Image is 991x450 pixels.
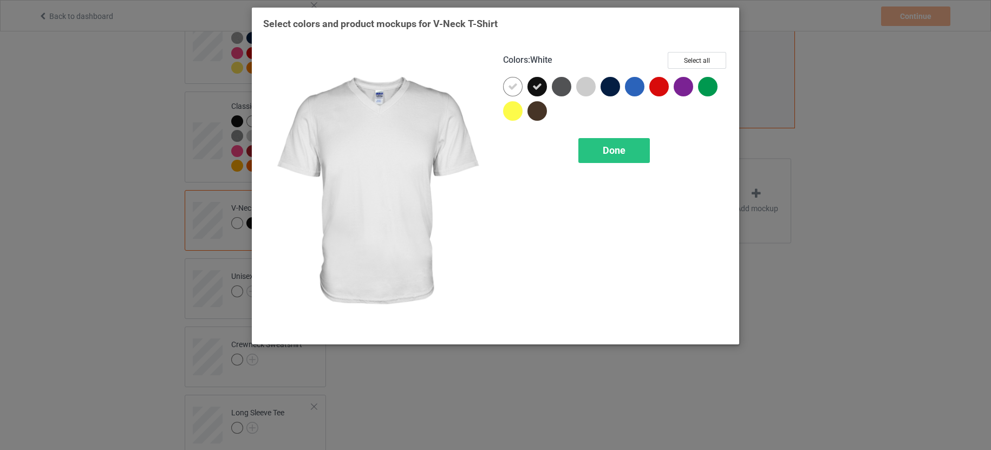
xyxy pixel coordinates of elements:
h4: : [503,55,552,66]
span: White [530,55,552,65]
button: Select all [668,52,726,69]
span: Done [603,145,625,156]
span: Select colors and product mockups for V-Neck T-Shirt [263,18,498,29]
img: regular.jpg [263,52,488,333]
span: Colors [503,55,528,65]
